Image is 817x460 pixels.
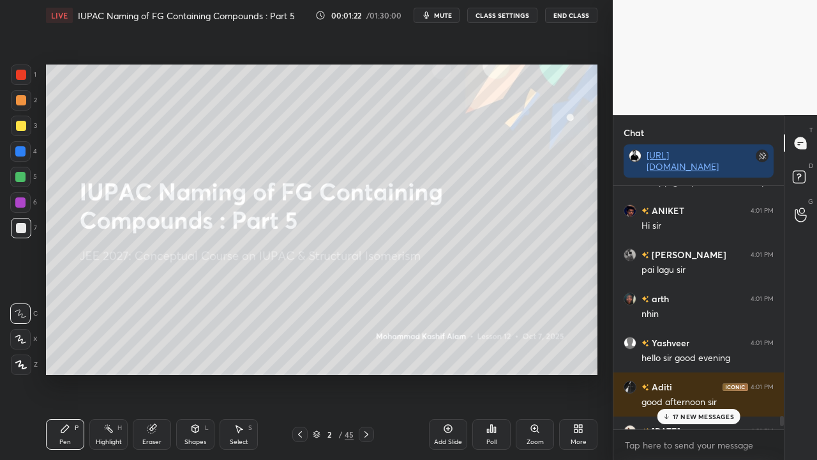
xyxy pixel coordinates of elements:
[641,396,774,409] div: good afternoon sir
[10,167,37,187] div: 5
[545,8,597,23] button: End Class
[11,355,38,375] div: Z
[117,425,122,431] div: H
[629,149,641,162] img: ab04c598e4204a44b5a784646aaf9c50.jpg
[434,11,452,20] span: mute
[751,207,774,215] div: 4:01 PM
[641,296,649,303] img: no-rating-badge.077c3623.svg
[641,352,774,365] div: hello sir good evening
[624,293,636,305] img: ba3305fcf31d4a3fa56a0ebf59dec375.jpg
[11,116,37,136] div: 3
[641,252,649,259] img: no-rating-badge.077c3623.svg
[641,208,649,215] img: no-rating-badge.077c3623.svg
[46,8,73,23] div: LIVE
[11,218,37,238] div: 7
[142,439,161,445] div: Eraser
[205,425,209,431] div: L
[248,425,252,431] div: S
[809,161,813,171] p: D
[613,116,654,149] p: Chat
[467,8,537,23] button: CLASS SETTINGS
[641,220,774,233] div: Hi sir
[673,413,734,420] p: 17 NEW MESSAGES
[641,340,649,347] img: no-rating-badge.077c3623.svg
[649,204,684,217] h6: ANIKET
[641,264,774,277] div: pai lagu sir
[624,249,636,261] img: 88c099f90e144a8292562f779bd27c8a.jpg
[641,428,649,435] img: no-rating-badge.077c3623.svg
[10,303,38,324] div: C
[486,439,497,445] div: Poll
[571,439,587,445] div: More
[624,381,636,394] img: c3ec09ed9a1449b0ace3378122d46e4e.jpg
[527,439,544,445] div: Zoom
[751,295,774,303] div: 4:01 PM
[751,427,774,435] div: 4:01 PM
[751,339,774,347] div: 4:01 PM
[75,425,79,431] div: P
[59,439,71,445] div: Pen
[11,90,37,111] div: 2
[230,439,248,445] div: Select
[808,197,813,206] p: G
[10,329,38,349] div: X
[809,125,813,135] p: T
[11,65,36,85] div: 1
[641,384,649,391] img: no-rating-badge.077c3623.svg
[613,186,784,429] div: grid
[184,439,206,445] div: Shapes
[751,383,774,391] div: 4:01 PM
[649,292,669,305] h6: arth
[345,429,354,440] div: 45
[323,431,336,438] div: 2
[10,141,37,162] div: 4
[723,383,748,391] img: iconic-dark.1390631f.png
[434,439,462,445] div: Add Slide
[751,251,774,259] div: 4:01 PM
[649,336,689,349] h6: Yashveer
[414,8,460,23] button: mute
[624,204,636,217] img: 4ad065bb7ce240a58d68cb0c68ea6f85.jpg
[649,248,726,261] h6: [PERSON_NAME]
[641,308,774,321] div: nhin
[96,439,122,445] div: Highlight
[338,431,342,438] div: /
[649,424,680,438] h6: [DATE]
[624,337,636,349] img: default.png
[10,192,37,213] div: 6
[649,380,672,394] h6: Aditi
[647,149,719,172] a: [URL][DOMAIN_NAME]
[78,10,295,22] h4: IUPAC Naming of FG Containing Compounds : Part 5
